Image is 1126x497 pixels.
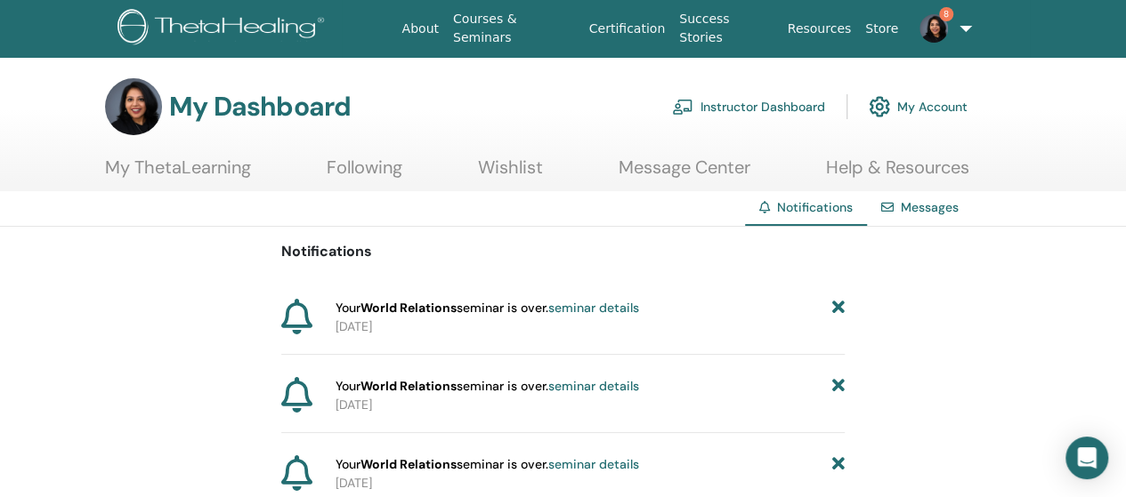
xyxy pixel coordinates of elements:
[548,456,639,472] a: seminar details
[869,92,890,122] img: cog.svg
[619,156,750,191] a: Message Center
[360,378,457,394] strong: World Relations
[336,396,845,414] p: [DATE]
[672,99,693,115] img: chalkboard-teacher.svg
[939,7,953,21] span: 8
[360,300,457,316] strong: World Relations
[446,3,582,54] a: Courses & Seminars
[169,91,351,123] h3: My Dashboard
[582,12,672,45] a: Certification
[117,9,330,49] img: logo.png
[105,156,251,191] a: My ThetaLearning
[781,12,859,45] a: Resources
[901,199,959,215] a: Messages
[360,456,457,472] strong: World Relations
[858,12,905,45] a: Store
[919,14,948,43] img: default.jpg
[336,377,639,396] span: Your seminar is over.
[336,317,845,336] p: [DATE]
[336,455,639,474] span: Your seminar is over.
[478,156,543,191] a: Wishlist
[548,300,639,316] a: seminar details
[826,156,969,191] a: Help & Resources
[336,299,639,317] span: Your seminar is over.
[672,87,825,126] a: Instructor Dashboard
[777,199,853,215] span: Notifications
[548,378,639,394] a: seminar details
[327,156,402,191] a: Following
[869,87,968,126] a: My Account
[336,474,845,493] p: [DATE]
[281,241,845,262] p: Notifications
[1065,437,1108,479] div: Open Intercom Messenger
[672,3,780,54] a: Success Stories
[395,12,446,45] a: About
[105,78,162,135] img: default.jpg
